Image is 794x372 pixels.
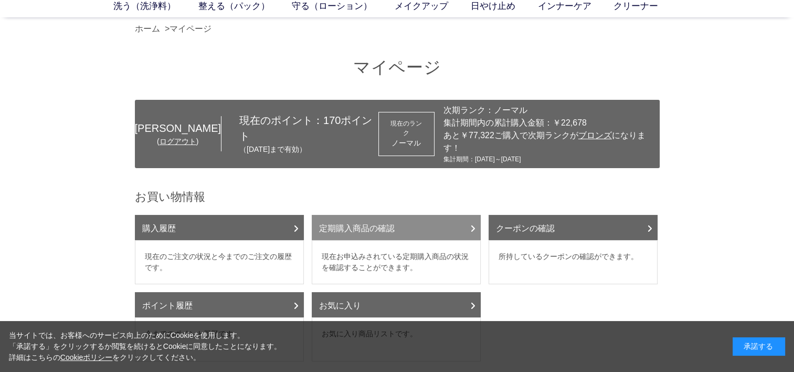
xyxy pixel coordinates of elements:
a: マイページ [170,24,211,33]
a: Cookieポリシー [60,353,113,361]
div: 承諾する [733,337,785,356]
dd: お気に入り商品リストです。 [312,317,481,361]
li: > [165,23,214,35]
dd: 所持しているクーポンの確認ができます。 [489,240,658,284]
dd: 現在お申込みされている定期購入商品の状況を確認することができます。 [312,240,481,284]
span: 170 [323,115,341,126]
h2: お買い物情報 [135,189,660,204]
a: クーポンの確認 [489,215,658,240]
div: あと￥77,322ご購入で次期ランクが になります！ [443,129,654,154]
a: ログアウト [160,137,196,146]
dd: 今までのポイント履歴です。 [135,317,304,361]
dd: 現在のご注文の状況と今までのご注文の履歴です。 [135,240,304,284]
div: 当サイトでは、お客様へのサービス向上のためにCookieを使用します。 「承諾する」をクリックするか閲覧を続けるとCookieに同意したことになります。 詳細はこちらの をクリックしてください。 [9,330,282,363]
div: 集計期間内の累計購入金額：￥22,678 [443,117,654,129]
div: 現在のポイント： ポイント [221,112,378,155]
div: [PERSON_NAME] [135,120,221,136]
a: ポイント履歴 [135,292,304,317]
a: 購入履歴 [135,215,304,240]
a: お気に入り [312,292,481,317]
h1: マイページ [135,56,660,79]
div: 集計期間：[DATE]～[DATE] [443,154,654,164]
dt: 現在のランク [388,119,425,138]
a: ホーム [135,24,160,33]
div: ( ) [135,136,221,147]
span: ブロンズ [578,131,612,140]
div: 次期ランク：ノーマル [443,104,654,117]
p: （[DATE]まで有効） [239,144,378,155]
a: 定期購入商品の確認 [312,215,481,240]
div: ノーマル [388,138,425,149]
